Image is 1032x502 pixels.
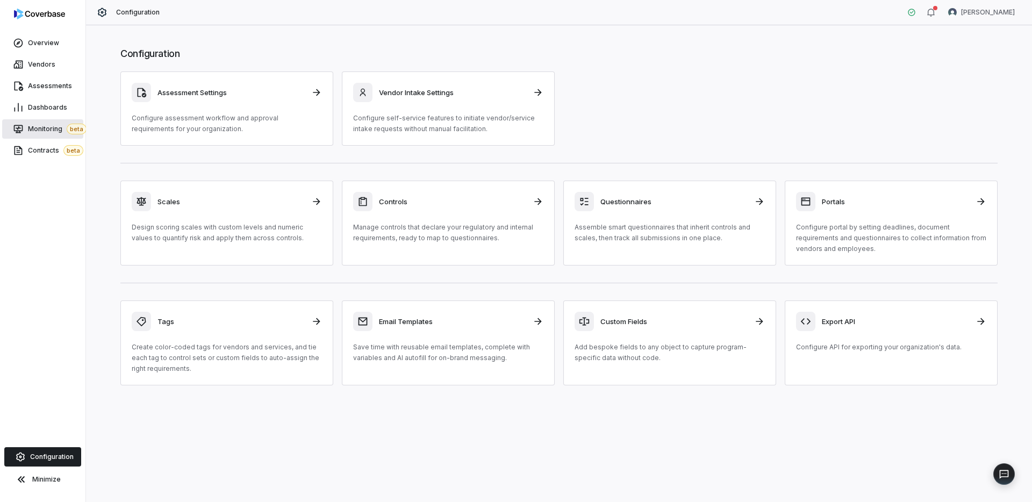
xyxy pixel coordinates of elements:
[2,141,83,160] a: Contractsbeta
[63,145,83,156] span: beta
[600,317,748,326] h3: Custom Fields
[4,469,81,490] button: Minimize
[4,447,81,467] a: Configuration
[2,98,83,117] a: Dashboards
[14,9,65,19] img: logo-D7KZi-bG.svg
[120,300,333,385] a: TagsCreate color-coded tags for vendors and services, and tie each tag to control sets or custom ...
[961,8,1015,17] span: [PERSON_NAME]
[942,4,1021,20] button: Darwin Alvarez avatar[PERSON_NAME]
[796,342,986,353] p: Configure API for exporting your organization's data.
[120,71,333,146] a: Assessment SettingsConfigure assessment workflow and approval requirements for your organization.
[2,119,83,139] a: Monitoringbeta
[2,33,83,53] a: Overview
[353,113,543,134] p: Configure self-service features to initiate vendor/service intake requests without manual facilit...
[32,475,61,484] span: Minimize
[157,197,305,206] h3: Scales
[28,145,83,156] span: Contracts
[379,317,526,326] h3: Email Templates
[563,300,776,385] a: Custom FieldsAdd bespoke fields to any object to capture program-specific data without code.
[157,317,305,326] h3: Tags
[67,124,87,134] span: beta
[342,181,555,266] a: ControlsManage controls that declare your regulatory and internal requirements, ready to map to q...
[28,82,72,90] span: Assessments
[796,222,986,254] p: Configure portal by setting deadlines, document requirements and questionnaires to collect inform...
[379,88,526,97] h3: Vendor Intake Settings
[116,8,160,17] span: Configuration
[575,342,765,363] p: Add bespoke fields to any object to capture program-specific data without code.
[30,453,74,461] span: Configuration
[600,197,748,206] h3: Questionnaires
[563,181,776,266] a: QuestionnairesAssemble smart questionnaires that inherit controls and scales, then track all subm...
[822,317,969,326] h3: Export API
[785,300,998,385] a: Export APIConfigure API for exporting your organization's data.
[120,47,998,61] h1: Configuration
[28,39,59,47] span: Overview
[342,71,555,146] a: Vendor Intake SettingsConfigure self-service features to initiate vendor/service intake requests ...
[575,222,765,243] p: Assemble smart questionnaires that inherit controls and scales, then track all submissions in one...
[28,60,55,69] span: Vendors
[2,55,83,74] a: Vendors
[353,342,543,363] p: Save time with reusable email templates, complete with variables and AI autofill for on-brand mes...
[132,113,322,134] p: Configure assessment workflow and approval requirements for your organization.
[2,76,83,96] a: Assessments
[28,103,67,112] span: Dashboards
[132,222,322,243] p: Design scoring scales with custom levels and numeric values to quantify risk and apply them acros...
[785,181,998,266] a: PortalsConfigure portal by setting deadlines, document requirements and questionnaires to collect...
[157,88,305,97] h3: Assessment Settings
[120,181,333,266] a: ScalesDesign scoring scales with custom levels and numeric values to quantify risk and apply them...
[379,197,526,206] h3: Controls
[342,300,555,385] a: Email TemplatesSave time with reusable email templates, complete with variables and AI autofill f...
[28,124,87,134] span: Monitoring
[948,8,957,17] img: Darwin Alvarez avatar
[353,222,543,243] p: Manage controls that declare your regulatory and internal requirements, ready to map to questionn...
[132,342,322,374] p: Create color-coded tags for vendors and services, and tie each tag to control sets or custom fiel...
[822,197,969,206] h3: Portals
